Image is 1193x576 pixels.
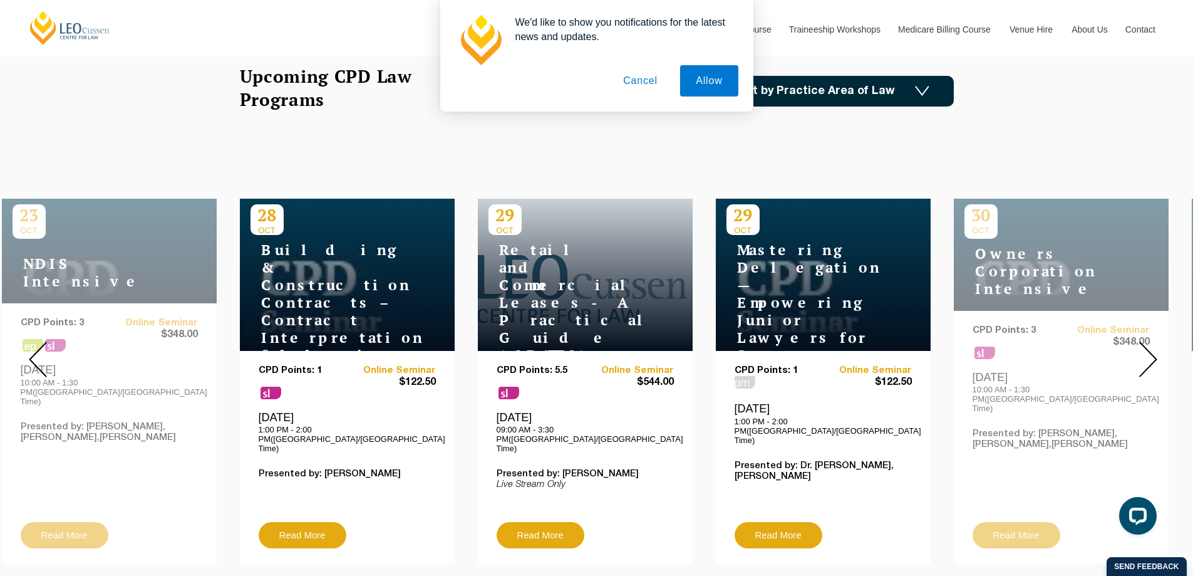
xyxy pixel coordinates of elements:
img: notification icon [455,15,505,65]
span: OCT [726,226,760,235]
h4: Building & Construction Contracts – Contract Interpretation following Pafburn [250,241,407,382]
span: OCT [250,226,284,235]
div: [DATE] [735,402,912,444]
p: 1:00 PM - 2:00 PM([GEOGRAPHIC_DATA]/[GEOGRAPHIC_DATA] Time) [735,417,912,445]
a: Online Seminar [585,365,674,376]
img: Next [1139,342,1157,377]
span: pm [735,376,755,389]
p: Presented by: Dr. [PERSON_NAME],[PERSON_NAME] [735,461,912,482]
span: OCT [488,226,522,235]
span: sl [498,387,519,399]
p: 09:00 AM - 3:30 PM([GEOGRAPHIC_DATA]/[GEOGRAPHIC_DATA] Time) [497,425,674,453]
span: $122.50 [347,376,436,389]
p: 1:00 PM - 2:00 PM([GEOGRAPHIC_DATA]/[GEOGRAPHIC_DATA] Time) [259,425,436,453]
a: Online Seminar [347,365,436,376]
p: Live Stream Only [497,479,674,490]
p: 29 [726,204,760,226]
div: We'd like to show you notifications for the latest news and updates. [505,15,738,44]
button: Cancel [607,65,673,97]
a: Read More [497,522,584,548]
a: Read More [735,522,822,548]
a: Online Seminar [823,365,912,376]
iframe: LiveChat chat widget [1109,492,1162,545]
p: CPD Points: 1 [735,365,824,376]
span: $122.50 [823,376,912,389]
p: 28 [250,204,284,226]
p: Presented by: [PERSON_NAME] [497,469,674,479]
span: sl [261,387,281,399]
button: Allow [680,65,738,97]
p: CPD Points: 5.5 [497,365,586,376]
img: Prev [29,342,47,377]
div: [DATE] [259,411,436,453]
span: $544.00 [585,376,674,389]
h4: Retail and Commercial Leases - A Practical Guide ([DATE]) [488,241,645,364]
p: CPD Points: 1 [259,365,348,376]
p: 29 [488,204,522,226]
div: [DATE] [497,411,674,453]
p: Presented by: [PERSON_NAME] [259,469,436,479]
a: Read More [259,522,346,548]
h4: Mastering Delegation — Empowering Junior Lawyers for Success [726,241,883,364]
